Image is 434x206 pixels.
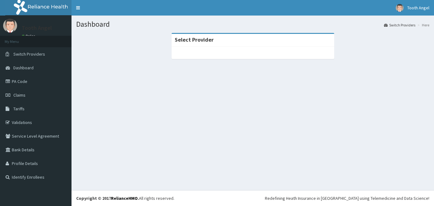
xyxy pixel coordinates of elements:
[111,195,138,201] a: RelianceHMO
[407,5,429,11] span: Tooth Angel
[76,195,139,201] strong: Copyright © 2017 .
[3,19,17,33] img: User Image
[396,4,404,12] img: User Image
[13,92,25,98] span: Claims
[13,65,34,71] span: Dashboard
[22,25,52,31] p: Tooth Angel
[416,22,429,28] li: Here
[76,20,429,28] h1: Dashboard
[175,36,214,43] strong: Select Provider
[13,106,25,112] span: Tariffs
[384,22,415,28] a: Switch Providers
[72,190,434,206] footer: All rights reserved.
[13,51,45,57] span: Switch Providers
[265,195,429,201] div: Redefining Heath Insurance in [GEOGRAPHIC_DATA] using Telemedicine and Data Science!
[22,34,37,38] a: Online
